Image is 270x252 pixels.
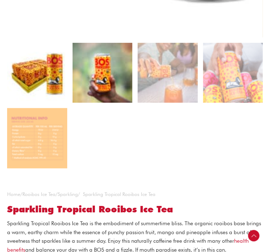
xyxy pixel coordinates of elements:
img: Sparkling Tropical Rooibos Ice Tea - Image 5 [7,108,67,168]
a: Rooibos Ice Tea [22,191,55,197]
img: Sparkling Tropical Rooibos Ice Tea - Image 3 [138,43,198,103]
img: sparkling tropical rooibos ice tea [7,43,67,103]
a: Home [7,191,20,197]
h1: Sparkling Tropical Rooibos Ice Tea [7,204,263,215]
a: Sparkling [58,191,78,197]
img: 5 Reasons to Love Our New BOS Sparkling Rooibos Ice Teas [203,43,263,103]
nav: Breadcrumb [7,190,263,199]
img: Sparkling Tropical Rooibos Ice Tea - Image 2 [73,43,133,103]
